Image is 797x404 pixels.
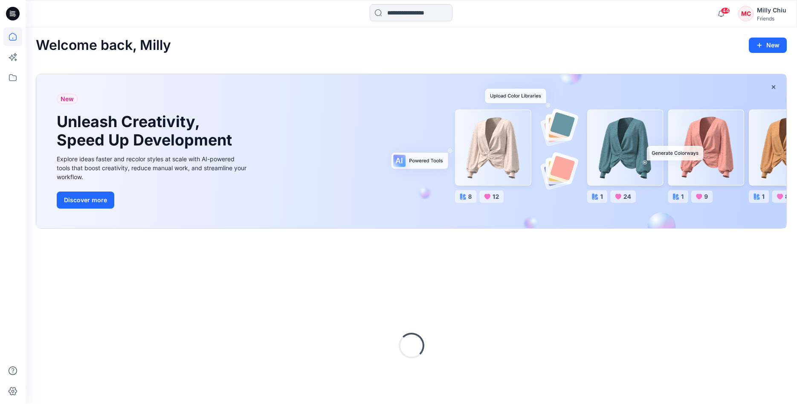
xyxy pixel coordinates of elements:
[57,154,249,181] div: Explore ideas faster and recolor styles at scale with AI-powered tools that boost creativity, red...
[749,38,787,53] button: New
[738,6,754,21] div: MC
[61,94,74,104] span: New
[57,113,236,149] h1: Unleash Creativity, Speed Up Development
[36,38,171,53] h2: Welcome back, Milly
[757,15,786,22] div: Friends
[57,192,249,209] a: Discover more
[757,5,786,15] div: Milly Chiu
[721,7,730,14] span: 44
[57,192,114,209] button: Discover more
